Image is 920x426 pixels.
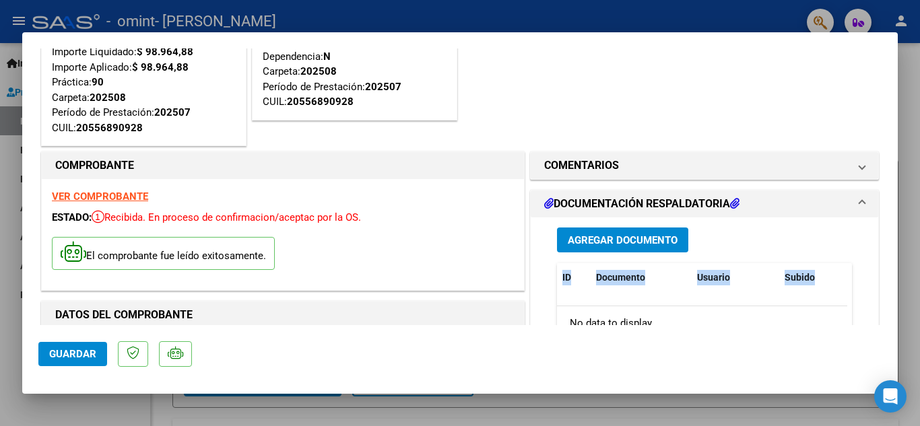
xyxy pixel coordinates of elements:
datatable-header-cell: ID [557,263,591,292]
div: Tipo de Archivo: Importe Solicitado: Práctica: / Cantidad: Dependencia: Carpeta: Período de Prest... [263,3,447,110]
div: Tipo de Archivo: Importe Solicitado: Importe Liquidado: Importe Aplicado: Práctica: Carpeta: Perí... [52,14,236,135]
strong: 202508 [300,65,337,77]
p: El comprobante fue leído exitosamente. [52,237,275,270]
button: Guardar [38,342,107,366]
mat-expansion-panel-header: DOCUMENTACIÓN RESPALDATORIA [531,190,878,217]
datatable-header-cell: Documento [591,263,692,292]
span: Agregar Documento [568,234,678,246]
div: 20556890928 [287,94,354,110]
strong: 202507 [154,106,191,118]
div: 20556890928 [76,120,143,136]
span: Recibida. En proceso de confirmacion/aceptac por la OS. [92,211,361,223]
span: Guardar [49,348,96,360]
span: Documento [596,272,645,283]
mat-expansion-panel-header: COMENTARIOS [531,152,878,179]
span: ID [562,272,571,283]
span: Usuario [697,272,730,283]
strong: 202507 [365,81,401,93]
strong: $ 98.964,88 [132,61,189,73]
strong: DATOS DEL COMPROBANTE [55,308,193,321]
h1: DOCUMENTACIÓN RESPALDATORIA [544,196,740,212]
span: Subido [785,272,815,283]
datatable-header-cell: Acción [847,263,914,292]
div: No data to display [557,306,847,340]
a: VER COMPROBANTE [52,190,148,203]
strong: 202508 [90,92,126,104]
strong: $ 98.964,88 [137,46,193,58]
strong: COMPROBANTE [55,159,134,172]
span: ESTADO: [52,211,92,223]
datatable-header-cell: Usuario [692,263,779,292]
strong: 90 [92,76,104,88]
div: Open Intercom Messenger [874,380,907,413]
h1: COMENTARIOS [544,157,619,174]
strong: N [323,50,331,63]
datatable-header-cell: Subido [779,263,847,292]
button: Agregar Documento [557,227,688,252]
